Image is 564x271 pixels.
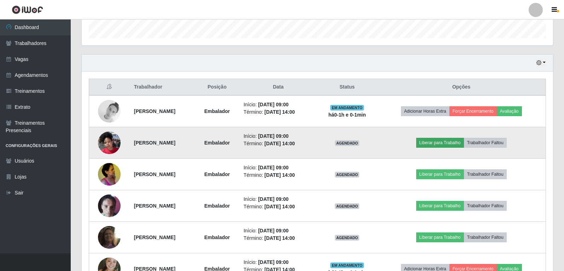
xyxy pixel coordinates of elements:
[244,132,313,140] li: Início:
[12,5,43,14] img: CoreUI Logo
[244,171,313,179] li: Término:
[258,133,289,139] time: [DATE] 09:00
[377,79,546,96] th: Opções
[264,141,295,146] time: [DATE] 14:00
[195,79,239,96] th: Posição
[98,100,121,123] img: 1730297824341.jpeg
[258,259,289,265] time: [DATE] 09:00
[330,105,364,111] span: EM ANDAMENTO
[244,140,313,147] li: Término:
[134,108,175,114] strong: [PERSON_NAME]
[264,204,295,209] time: [DATE] 14:00
[328,112,366,118] strong: há 0-1 h e 0-1 min
[244,235,313,242] li: Término:
[416,201,464,211] button: Liberar para Trabalho
[244,101,313,108] li: Início:
[464,138,507,148] button: Trabalhador Faltou
[244,164,313,171] li: Início:
[464,232,507,242] button: Trabalhador Faltou
[416,138,464,148] button: Liberar para Trabalho
[98,217,121,258] img: 1742916176558.jpeg
[244,196,313,203] li: Início:
[204,171,230,177] strong: Embalador
[244,203,313,210] li: Término:
[497,106,522,116] button: Avaliação
[264,172,295,178] time: [DATE] 14:00
[258,165,289,170] time: [DATE] 09:00
[244,259,313,266] li: Início:
[449,106,497,116] button: Forçar Encerramento
[239,79,317,96] th: Data
[134,203,175,209] strong: [PERSON_NAME]
[134,171,175,177] strong: [PERSON_NAME]
[134,235,175,240] strong: [PERSON_NAME]
[98,159,121,189] img: 1739839717367.jpeg
[264,235,295,241] time: [DATE] 14:00
[130,79,195,96] th: Trabalhador
[330,262,364,268] span: EM ANDAMENTO
[416,232,464,242] button: Liberar para Trabalho
[244,108,313,116] li: Término:
[335,140,360,146] span: AGENDADO
[416,169,464,179] button: Liberar para Trabalho
[134,140,175,146] strong: [PERSON_NAME]
[204,108,230,114] strong: Embalador
[204,235,230,240] strong: Embalador
[258,102,289,107] time: [DATE] 09:00
[335,203,360,209] span: AGENDADO
[264,109,295,115] time: [DATE] 14:00
[258,196,289,202] time: [DATE] 09:00
[464,201,507,211] button: Trabalhador Faltou
[204,203,230,209] strong: Embalador
[98,128,121,158] img: 1719358783577.jpeg
[335,172,360,177] span: AGENDADO
[317,79,377,96] th: Status
[98,191,121,221] img: 1733770253666.jpeg
[464,169,507,179] button: Trabalhador Faltou
[204,140,230,146] strong: Embalador
[258,228,289,233] time: [DATE] 09:00
[335,235,360,241] span: AGENDADO
[244,227,313,235] li: Início:
[401,106,449,116] button: Adicionar Horas Extra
